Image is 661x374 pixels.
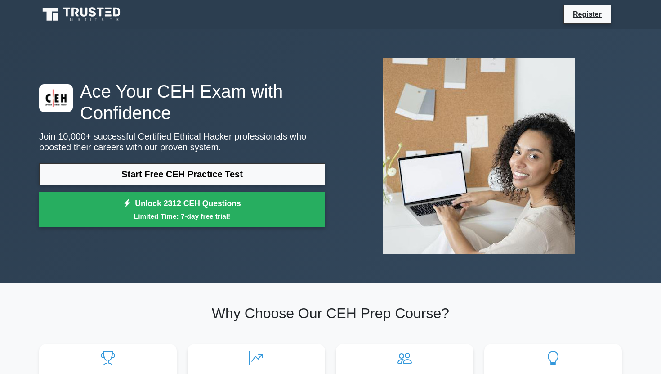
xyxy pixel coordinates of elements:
h2: Why Choose Our CEH Prep Course? [39,305,622,322]
a: Start Free CEH Practice Test [39,163,325,185]
a: Register [567,9,607,20]
h1: Ace Your CEH Exam with Confidence [39,81,325,124]
a: Unlock 2312 CEH QuestionsLimited Time: 7-day free trial! [39,192,325,228]
p: Join 10,000+ successful Certified Ethical Hacker professionals who boosted their careers with our... [39,131,325,153]
small: Limited Time: 7-day free trial! [50,211,314,221]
